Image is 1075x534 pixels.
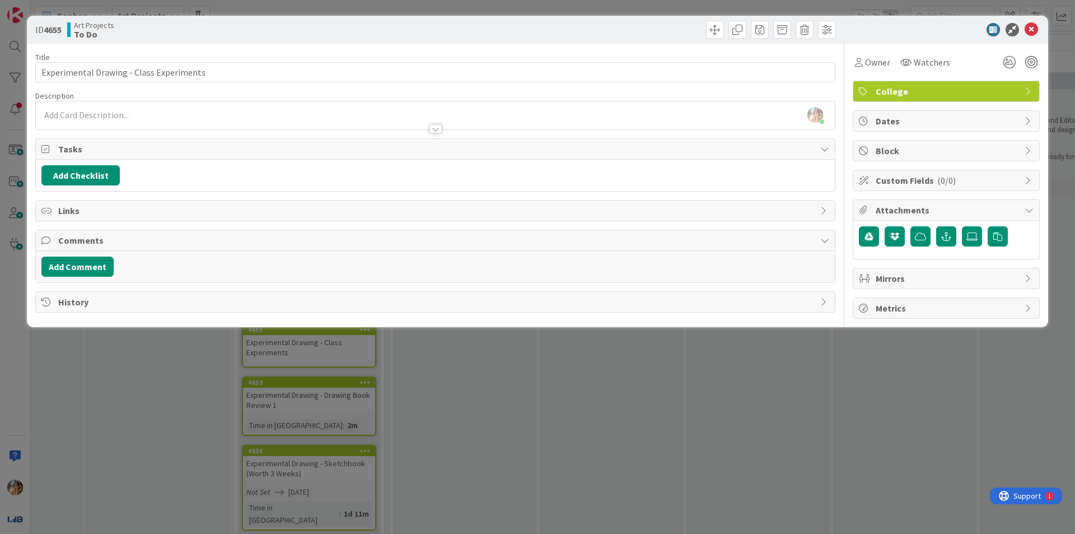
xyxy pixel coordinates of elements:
span: Owner [865,55,890,69]
span: Mirrors [876,272,1019,285]
span: Art Projects [74,21,114,30]
input: type card name here... [35,62,835,82]
span: ID [35,23,62,36]
span: Tasks [58,142,815,156]
span: College [876,85,1019,98]
button: Add Checklist [41,165,120,185]
span: Block [876,144,1019,157]
button: Add Comment [41,257,114,277]
span: Custom Fields [876,174,1019,187]
b: To Do [74,30,114,39]
label: Title [35,52,50,62]
span: History [58,295,815,309]
img: DgSP5OpwsSRUZKwS8gMSzgstfBmcQ77l.jpg [807,107,823,123]
span: Description [35,91,74,101]
span: Comments [58,234,815,247]
span: Metrics [876,301,1019,315]
span: Dates [876,114,1019,128]
b: 4655 [44,24,62,35]
span: Attachments [876,203,1019,217]
span: Watchers [914,55,950,69]
div: 1 [58,4,61,13]
span: Support [24,2,51,15]
span: ( 0/0 ) [937,175,956,186]
span: Links [58,204,815,217]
